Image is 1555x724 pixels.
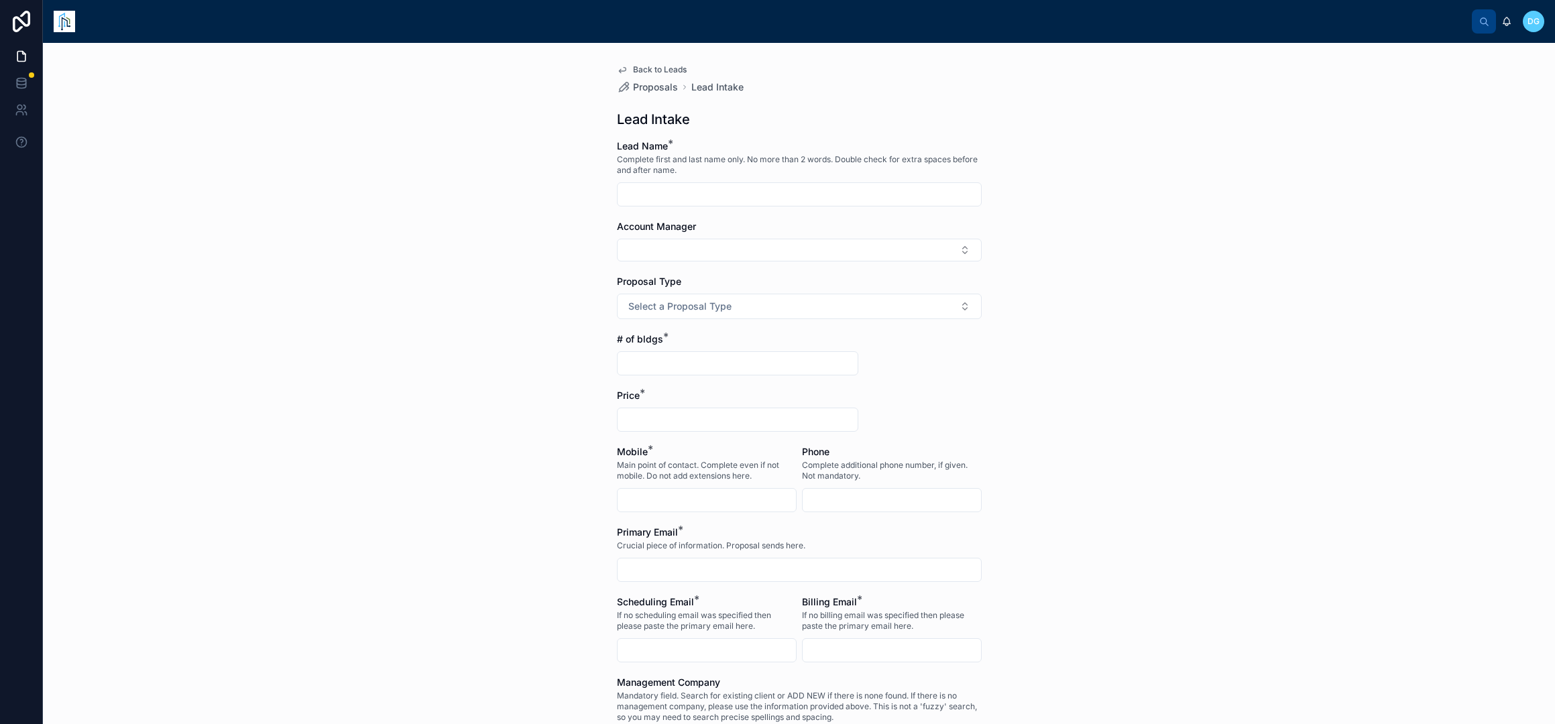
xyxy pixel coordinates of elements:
[617,80,678,94] a: Proposals
[802,596,857,607] span: Billing Email
[86,19,1472,24] div: scrollable content
[617,294,982,319] button: Select Button
[617,596,694,607] span: Scheduling Email
[617,154,982,176] span: Complete first and last name only. No more than 2 words. Double check for extra spaces before and...
[617,446,648,457] span: Mobile
[617,526,678,538] span: Primary Email
[617,333,663,345] span: # of bldgs
[802,460,982,481] span: Complete additional phone number, if given. Not mandatory.
[633,64,687,75] span: Back to Leads
[617,221,696,232] span: Account Manager
[617,540,805,551] span: Crucial piece of information. Proposal sends here.
[617,64,687,75] a: Back to Leads
[1528,16,1540,27] span: DG
[617,239,982,261] button: Select Button
[617,460,797,481] span: Main point of contact. Complete even if not mobile. Do not add extensions here.
[691,80,744,94] a: Lead Intake
[617,276,681,287] span: Proposal Type
[617,676,720,688] span: Management Company
[628,300,732,313] span: Select a Proposal Type
[802,610,982,631] span: If no billing email was specified then please paste the primary email here.
[617,610,797,631] span: If no scheduling email was specified then please paste the primary email here.
[617,140,668,152] span: Lead Name
[617,110,690,129] h1: Lead Intake
[617,389,640,401] span: Price
[617,690,982,723] span: Mandatory field. Search for existing client or ADD NEW if there is none found. If there is no man...
[633,80,678,94] span: Proposals
[54,11,75,32] img: App logo
[802,446,829,457] span: Phone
